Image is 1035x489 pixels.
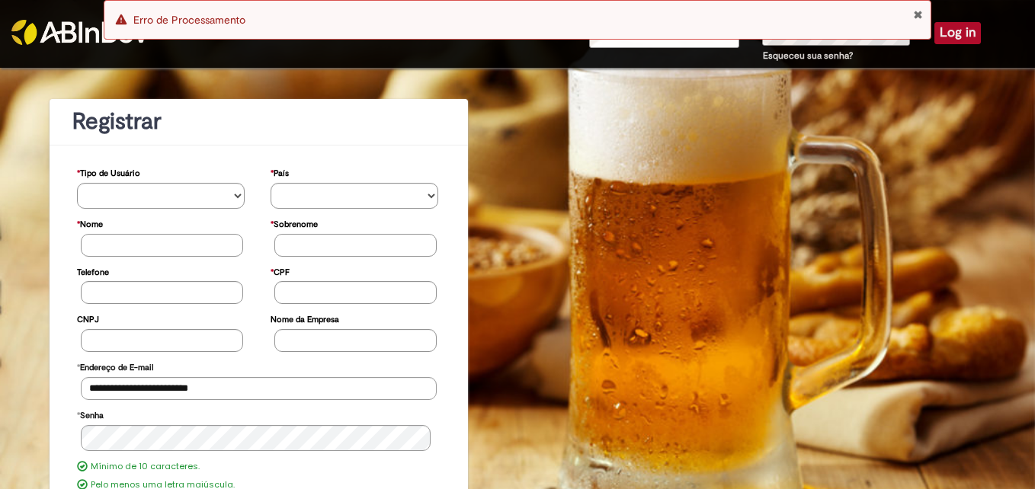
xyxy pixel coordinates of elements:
[11,20,149,45] img: ABInbev-white.png
[271,161,289,183] label: País
[133,13,245,27] span: Erro de Processamento
[913,8,923,21] button: Close Notification
[763,50,853,62] a: Esqueceu sua senha?
[72,109,445,134] h1: Registrar
[77,403,104,425] label: Senha
[271,212,318,234] label: Sobrenome
[934,22,981,43] button: Log in
[91,461,200,473] label: Mínimo de 10 caracteres.
[271,260,290,282] label: CPF
[77,260,109,282] label: Telefone
[77,161,140,183] label: Tipo de Usuário
[271,307,339,329] label: Nome da Empresa
[77,307,99,329] label: CNPJ
[77,212,103,234] label: Nome
[77,355,153,377] label: Endereço de E-mail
